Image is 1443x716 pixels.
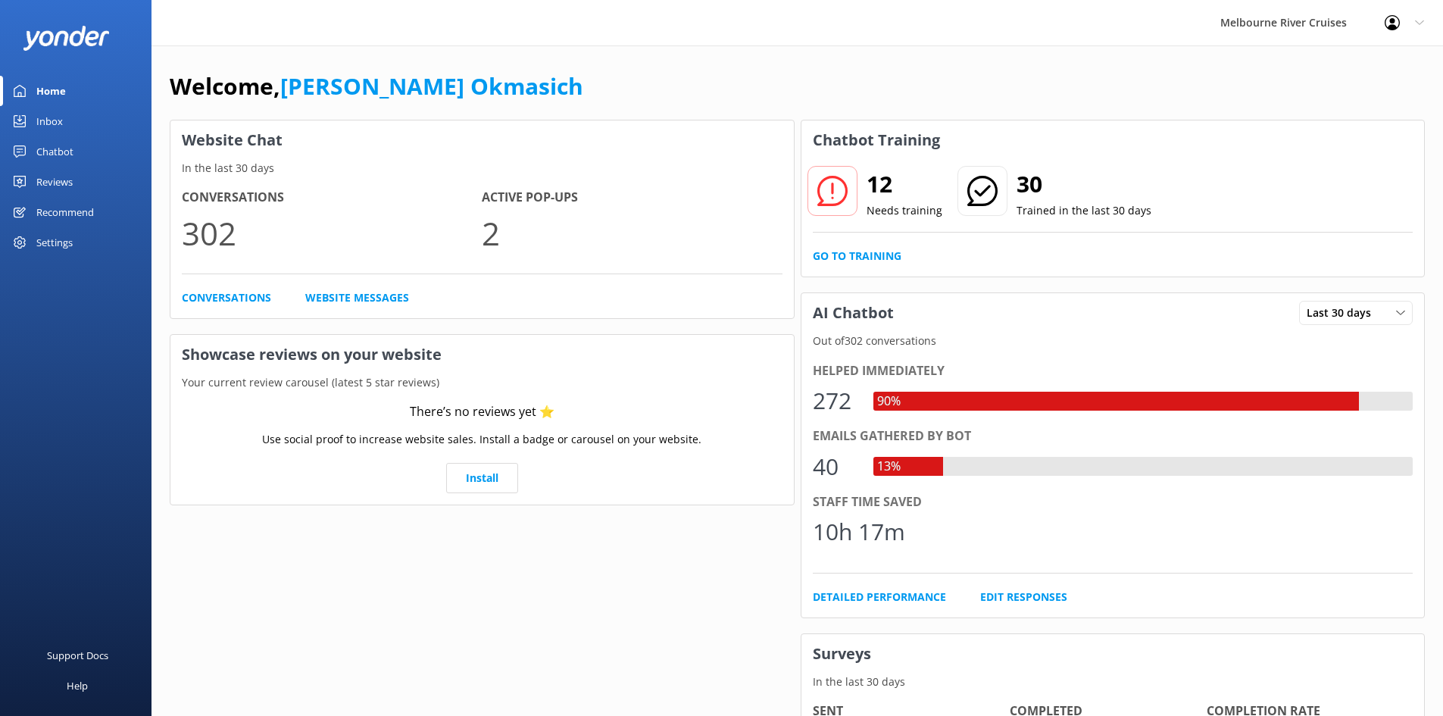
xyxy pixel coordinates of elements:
[170,120,794,160] h3: Website Chat
[813,492,1413,512] div: Staff time saved
[873,457,904,477] div: 13%
[813,514,905,550] div: 10h 17m
[170,160,794,177] p: In the last 30 days
[873,392,904,411] div: 90%
[67,671,88,701] div: Help
[801,674,1425,690] p: In the last 30 days
[280,70,583,102] a: [PERSON_NAME] Okmasich
[813,427,1413,446] div: Emails gathered by bot
[801,333,1425,349] p: Out of 302 conversations
[47,640,108,671] div: Support Docs
[36,167,73,197] div: Reviews
[801,120,951,160] h3: Chatbot Training
[813,449,858,485] div: 40
[1017,202,1151,219] p: Trained in the last 30 days
[867,202,942,219] p: Needs training
[867,166,942,202] h2: 12
[36,136,73,167] div: Chatbot
[980,589,1067,605] a: Edit Responses
[182,289,271,306] a: Conversations
[446,463,518,493] a: Install
[170,335,794,374] h3: Showcase reviews on your website
[36,227,73,258] div: Settings
[410,402,554,422] div: There’s no reviews yet ⭐
[482,208,782,258] p: 2
[170,374,794,391] p: Your current review carousel (latest 5 star reviews)
[1307,305,1380,321] span: Last 30 days
[36,106,63,136] div: Inbox
[262,431,701,448] p: Use social proof to increase website sales. Install a badge or carousel on your website.
[482,188,782,208] h4: Active Pop-ups
[813,361,1413,381] div: Helped immediately
[182,208,482,258] p: 302
[1017,166,1151,202] h2: 30
[23,26,110,51] img: yonder-white-logo.png
[36,197,94,227] div: Recommend
[813,248,901,264] a: Go to Training
[36,76,66,106] div: Home
[801,293,905,333] h3: AI Chatbot
[813,383,858,419] div: 272
[305,289,409,306] a: Website Messages
[170,68,583,105] h1: Welcome,
[801,634,1425,674] h3: Surveys
[813,589,946,605] a: Detailed Performance
[182,188,482,208] h4: Conversations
